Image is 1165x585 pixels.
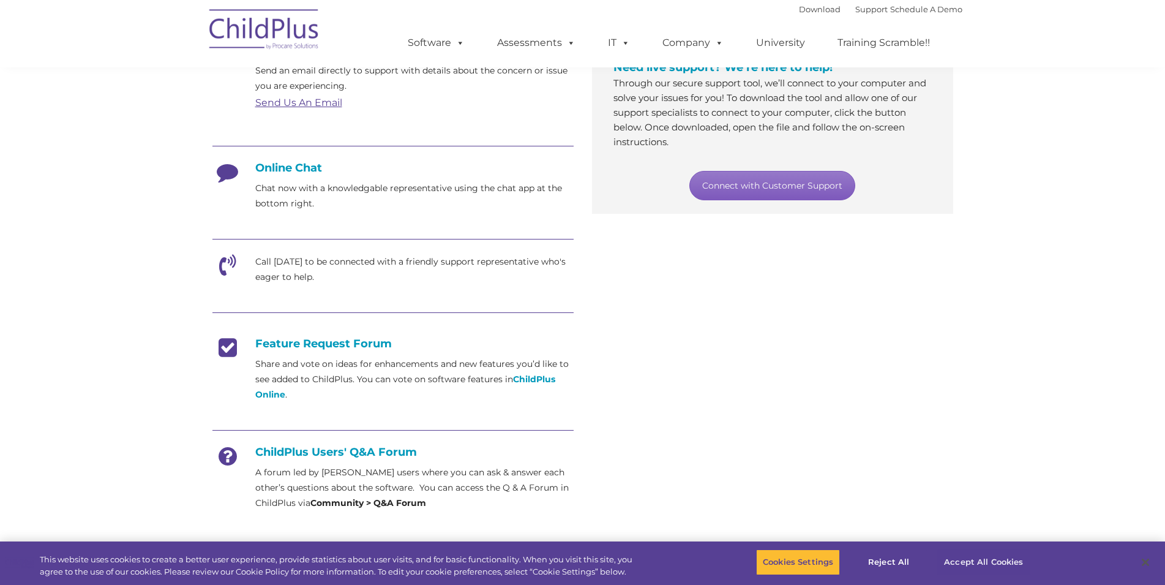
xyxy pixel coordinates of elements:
[255,181,574,211] p: Chat now with a knowledgable representative using the chat app at the bottom right.
[255,465,574,511] p: A forum led by [PERSON_NAME] users where you can ask & answer each other’s questions about the so...
[40,554,641,578] div: This website uses cookies to create a better user experience, provide statistics about user visit...
[255,97,342,108] a: Send Us An Email
[689,171,855,200] a: Connect with Customer Support
[255,374,555,400] a: ChildPlus Online
[1132,549,1159,576] button: Close
[744,31,817,55] a: University
[485,31,588,55] a: Assessments
[613,61,833,74] span: Need live support? We’re here to help!
[890,4,962,14] a: Schedule A Demo
[395,31,477,55] a: Software
[799,4,841,14] a: Download
[212,337,574,350] h4: Feature Request Forum
[212,445,574,459] h4: ChildPlus Users' Q&A Forum
[756,549,840,575] button: Cookies Settings
[596,31,642,55] a: IT
[937,549,1030,575] button: Accept All Cookies
[855,4,888,14] a: Support
[850,549,927,575] button: Reject All
[203,1,326,62] img: ChildPlus by Procare Solutions
[255,63,574,94] p: Send an email directly to support with details about the concern or issue you are experiencing.
[255,357,574,402] p: Share and vote on ideas for enhancements and new features you’d like to see added to ChildPlus. Y...
[255,254,574,285] p: Call [DATE] to be connected with a friendly support representative who's eager to help.
[212,161,574,175] h4: Online Chat
[650,31,736,55] a: Company
[310,497,426,508] strong: Community > Q&A Forum
[799,4,962,14] font: |
[825,31,942,55] a: Training Scramble!!
[613,76,932,149] p: Through our secure support tool, we’ll connect to your computer and solve your issues for you! To...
